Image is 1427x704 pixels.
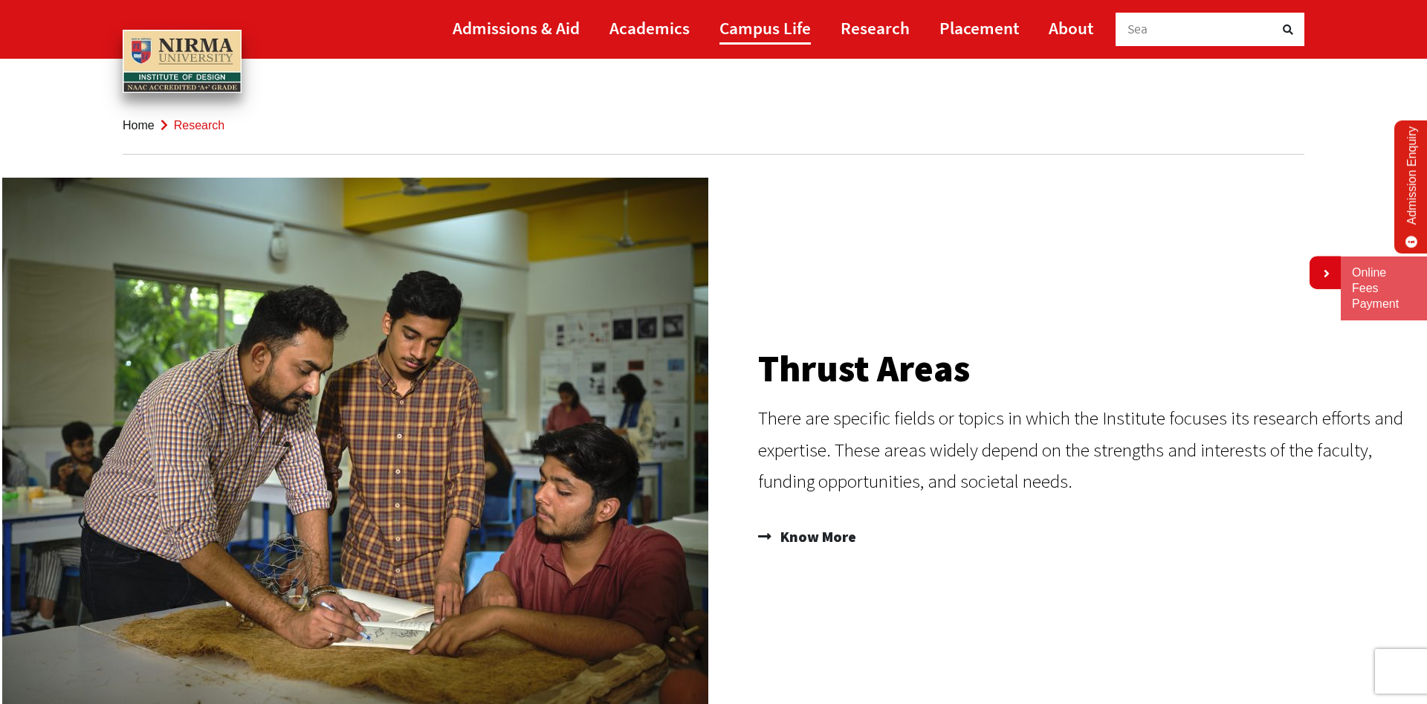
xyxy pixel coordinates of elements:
[777,524,856,549] span: Know More
[1127,21,1148,37] span: Sea
[123,97,1304,155] nav: breadcrumb
[841,11,910,45] a: Research
[609,11,690,45] a: Academics
[174,119,224,132] span: Research
[1352,265,1416,311] a: Online Fees Payment
[453,11,580,45] a: Admissions & Aid
[123,119,155,132] a: Home
[939,11,1019,45] a: Placement
[1049,11,1093,45] a: About
[719,11,811,45] a: Campus Life
[758,350,1412,387] h2: Thrust Areas
[758,402,1412,497] p: There are specific fields or topics in which the Institute focuses its research efforts and exper...
[758,524,1412,549] a: Know More
[123,30,242,94] img: main_logo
